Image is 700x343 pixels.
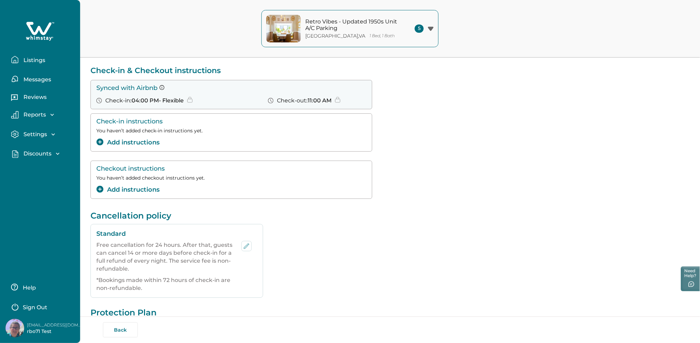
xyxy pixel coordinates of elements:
[21,94,47,101] p: Reviews
[96,118,366,125] p: Check-in instructions
[11,280,72,294] button: Help
[415,24,424,33] span: 5
[277,97,332,104] p: Check-out
[90,307,690,317] p: Protection Plan
[11,150,75,158] button: Discounts
[266,15,301,42] img: property-cover
[305,18,399,32] p: Retro Vibes - Updated 1950s Unit A/C Parking
[11,111,75,119] button: Reports
[261,10,439,47] button: property-coverRetro Vibes - Updated 1950s Unit A/C Parking[GEOGRAPHIC_DATA],VA1 Bed, 1 Bath5
[96,185,160,194] button: add-instructions
[96,138,160,147] button: add-instructions
[96,84,368,92] p: Synced with Airbnb
[96,165,366,172] p: Checkout instructions
[90,66,690,75] p: Check-in & Checkout instructions
[96,241,236,273] p: Free cancellation for 24 hours. After that, guests can cancel 14 or more days before check-in for...
[21,150,51,157] p: Discounts
[130,97,184,104] span: : 04:00 PM - Flexible
[21,76,51,83] p: Messages
[21,111,46,118] p: Reports
[96,230,257,238] p: Standard
[96,175,366,181] p: You haven’t added checkout instructions yet.
[90,211,690,221] p: Cancellation policy
[96,128,366,134] p: You haven’t added check-in instructions yet.
[27,328,82,335] p: rbo71 Test
[11,300,72,313] button: Sign Out
[306,97,332,104] span: : 11:00 AM
[6,319,24,337] img: Whimstay Host
[241,241,252,251] button: edit-policy
[96,276,236,292] p: *Bookings made within 72 hours of check-in are non-refundable.
[103,322,138,337] button: Back
[21,57,45,64] p: Listings
[370,33,395,39] p: 1 Bed, 1 Bath
[11,130,75,138] button: Settings
[305,33,365,39] p: [GEOGRAPHIC_DATA] , VA
[11,91,75,105] button: Reviews
[105,97,184,104] p: Check-in
[11,72,75,86] button: Messages
[21,131,47,138] p: Settings
[23,304,47,311] p: Sign Out
[21,284,36,291] p: Help
[11,53,75,67] button: Listings
[27,322,82,329] p: [EMAIL_ADDRESS][DOMAIN_NAME]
